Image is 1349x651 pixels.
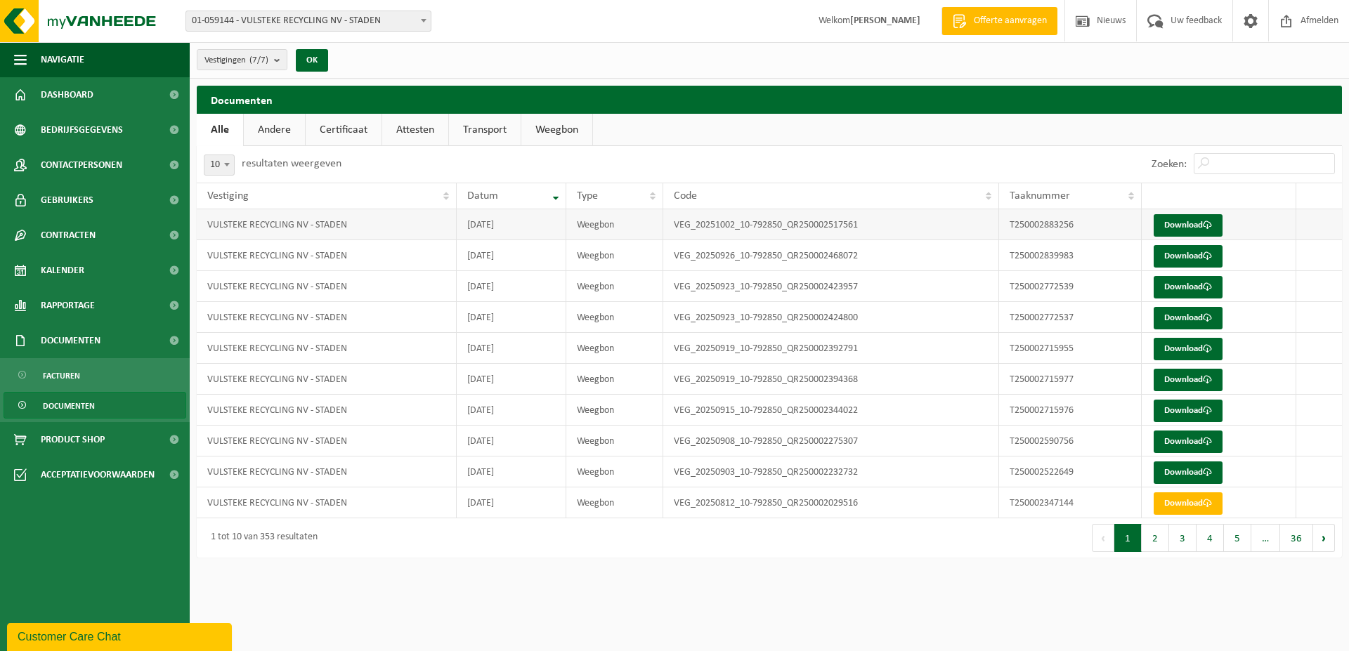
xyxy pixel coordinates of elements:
[663,209,998,240] td: VEG_20251002_10-792850_QR250002517561
[457,271,566,302] td: [DATE]
[566,271,663,302] td: Weegbon
[249,55,268,65] count: (7/7)
[197,364,457,395] td: VULSTEKE RECYCLING NV - STADEN
[850,15,920,26] strong: [PERSON_NAME]
[566,487,663,518] td: Weegbon
[566,456,663,487] td: Weegbon
[204,154,235,176] span: 10
[457,456,566,487] td: [DATE]
[566,240,663,271] td: Weegbon
[663,271,998,302] td: VEG_20250923_10-792850_QR250002423957
[566,426,663,456] td: Weegbon
[197,333,457,364] td: VULSTEKE RECYCLING NV - STADEN
[382,114,448,146] a: Attesten
[663,240,998,271] td: VEG_20250926_10-792850_QR250002468072
[1010,190,1070,202] span: Taaknummer
[1092,524,1114,552] button: Previous
[577,190,598,202] span: Type
[1154,369,1223,391] a: Download
[663,426,998,456] td: VEG_20250908_10-792850_QR250002275307
[41,288,95,323] span: Rapportage
[999,456,1142,487] td: T250002522649
[197,240,457,271] td: VULSTEKE RECYCLING NV - STADEN
[197,426,457,456] td: VULSTEKE RECYCLING NV - STADEN
[1154,492,1223,515] a: Download
[663,395,998,426] td: VEG_20250915_10-792850_QR250002344022
[242,158,341,169] label: resultaten weergeven
[999,271,1142,302] td: T250002772539
[566,209,663,240] td: Weegbon
[1313,524,1335,552] button: Next
[197,114,243,146] a: Alle
[457,364,566,395] td: [DATE]
[521,114,592,146] a: Weegbon
[207,190,249,202] span: Vestiging
[1280,524,1313,552] button: 36
[1169,524,1197,552] button: 3
[663,302,998,333] td: VEG_20250923_10-792850_QR250002424800
[1154,400,1223,422] a: Download
[457,333,566,364] td: [DATE]
[1142,524,1169,552] button: 2
[663,364,998,395] td: VEG_20250919_10-792850_QR250002394368
[457,302,566,333] td: [DATE]
[1251,524,1280,552] span: …
[999,395,1142,426] td: T250002715976
[663,456,998,487] td: VEG_20250903_10-792850_QR250002232732
[41,422,105,457] span: Product Shop
[1197,524,1224,552] button: 4
[566,395,663,426] td: Weegbon
[457,487,566,518] td: [DATE]
[204,155,234,175] span: 10
[674,190,697,202] span: Code
[1154,307,1223,329] a: Download
[197,302,457,333] td: VULSTEKE RECYCLING NV - STADEN
[1154,461,1223,484] a: Download
[467,190,498,202] span: Datum
[941,7,1057,35] a: Offerte aanvragen
[204,50,268,71] span: Vestigingen
[449,114,521,146] a: Transport
[999,302,1142,333] td: T250002772537
[244,114,305,146] a: Andere
[43,393,95,419] span: Documenten
[41,218,96,253] span: Contracten
[41,457,155,492] span: Acceptatievoorwaarden
[999,209,1142,240] td: T250002883256
[41,253,84,288] span: Kalender
[296,49,328,72] button: OK
[197,209,457,240] td: VULSTEKE RECYCLING NV - STADEN
[197,487,457,518] td: VULSTEKE RECYCLING NV - STADEN
[999,487,1142,518] td: T250002347144
[186,11,431,31] span: 01-059144 - VULSTEKE RECYCLING NV - STADEN
[566,364,663,395] td: Weegbon
[4,392,186,419] a: Documenten
[1224,524,1251,552] button: 5
[41,323,100,358] span: Documenten
[970,14,1050,28] span: Offerte aanvragen
[7,620,235,651] iframe: chat widget
[204,525,318,551] div: 1 tot 10 van 353 resultaten
[999,426,1142,456] td: T250002590756
[41,42,84,77] span: Navigatie
[457,240,566,271] td: [DATE]
[1154,430,1223,453] a: Download
[197,49,287,70] button: Vestigingen(7/7)
[197,395,457,426] td: VULSTEKE RECYCLING NV - STADEN
[41,77,93,112] span: Dashboard
[566,333,663,364] td: Weegbon
[197,271,457,302] td: VULSTEKE RECYCLING NV - STADEN
[999,364,1142,395] td: T250002715977
[663,487,998,518] td: VEG_20250812_10-792850_QR250002029516
[663,333,998,364] td: VEG_20250919_10-792850_QR250002392791
[999,333,1142,364] td: T250002715955
[999,240,1142,271] td: T250002839983
[306,114,382,146] a: Certificaat
[41,112,123,147] span: Bedrijfsgegevens
[457,426,566,456] td: [DATE]
[1154,338,1223,360] a: Download
[457,209,566,240] td: [DATE]
[41,183,93,218] span: Gebruikers
[4,362,186,388] a: Facturen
